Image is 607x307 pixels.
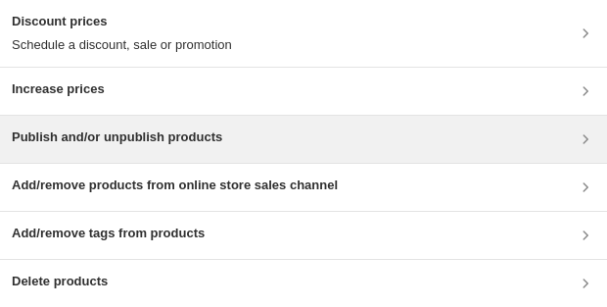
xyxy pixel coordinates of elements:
[12,35,232,55] p: Schedule a discount, sale or promotion
[12,12,232,31] h3: Discount prices
[12,79,105,99] h3: Increase prices
[12,176,338,195] h3: Add/remove products from online store sales channel
[12,272,108,291] h3: Delete products
[12,128,222,147] h3: Publish and/or unpublish products
[12,224,205,243] h3: Add/remove tags from products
